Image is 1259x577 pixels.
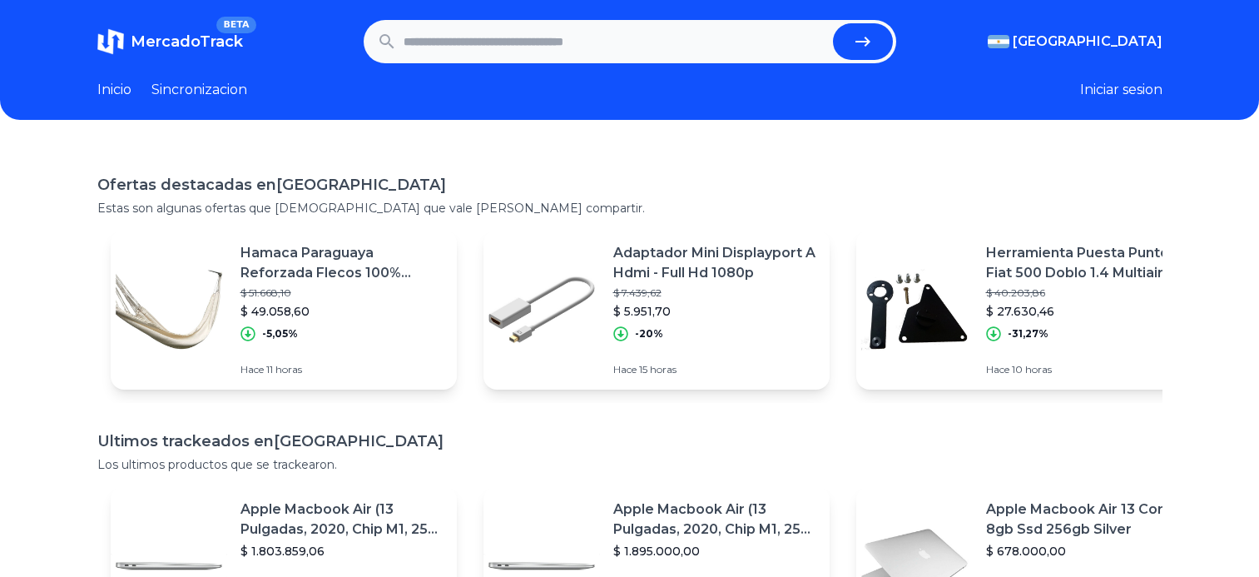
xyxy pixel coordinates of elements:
[856,230,1202,390] a: Featured imageHerramienta Puesta Punto Fiat 500 Doblo 1.4 Multiair 16v$ 40.203,86$ 27.630,46-31,2...
[613,243,816,283] p: Adaptador Mini Displayport A Hdmi - Full Hd 1080p
[986,243,1189,283] p: Herramienta Puesta Punto Fiat 500 Doblo 1.4 Multiair 16v
[240,286,444,300] p: $ 51.668,10
[240,303,444,320] p: $ 49.058,60
[988,32,1162,52] button: [GEOGRAPHIC_DATA]
[613,543,816,560] p: $ 1.895.000,00
[1013,32,1162,52] span: [GEOGRAPHIC_DATA]
[635,327,663,341] p: -20%
[97,430,1162,453] h1: Ultimos trackeados en [GEOGRAPHIC_DATA]
[240,363,444,376] p: Hace 11 horas
[986,500,1189,540] p: Apple Macbook Air 13 Core I5 8gb Ssd 256gb Silver
[1080,80,1162,100] button: Iniciar sesion
[986,303,1189,320] p: $ 27.630,46
[856,251,973,368] img: Featured image
[986,363,1189,376] p: Hace 10 horas
[151,80,247,100] a: Sincronizacion
[240,243,444,283] p: Hamaca Paraguaya Reforzada Flecos 100% Algodón [PERSON_NAME] 805
[613,363,816,376] p: Hace 15 horas
[988,35,1009,48] img: Argentina
[240,543,444,560] p: $ 1.803.859,06
[111,230,457,390] a: Featured imageHamaca Paraguaya Reforzada Flecos 100% Algodón [PERSON_NAME] 805$ 51.668,10$ 49.058...
[483,251,600,368] img: Featured image
[483,230,830,390] a: Featured imageAdaptador Mini Displayport A Hdmi - Full Hd 1080p$ 7.439,62$ 5.951,70-20%Hace 15 horas
[262,327,298,341] p: -5,05%
[613,286,816,300] p: $ 7.439,62
[240,500,444,540] p: Apple Macbook Air (13 Pulgadas, 2020, Chip M1, 256 Gb De Ssd, 8 Gb De Ram) - Plata
[97,200,1162,216] p: Estas son algunas ofertas que [DEMOGRAPHIC_DATA] que vale [PERSON_NAME] compartir.
[131,32,243,51] span: MercadoTrack
[97,456,1162,473] p: Los ultimos productos que se trackearon.
[97,80,131,100] a: Inicio
[986,286,1189,300] p: $ 40.203,86
[97,28,243,55] a: MercadoTrackBETA
[97,28,124,55] img: MercadoTrack
[97,173,1162,196] h1: Ofertas destacadas en [GEOGRAPHIC_DATA]
[613,500,816,540] p: Apple Macbook Air (13 Pulgadas, 2020, Chip M1, 256 Gb De Ssd, 8 Gb De Ram) - Plata
[216,17,255,33] span: BETA
[111,251,227,368] img: Featured image
[1008,327,1048,341] p: -31,27%
[613,303,816,320] p: $ 5.951,70
[986,543,1189,560] p: $ 678.000,00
